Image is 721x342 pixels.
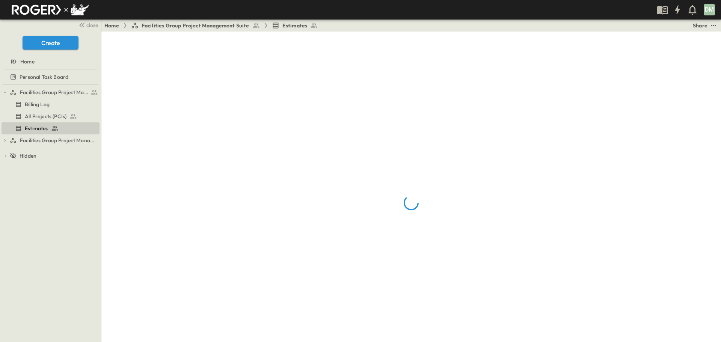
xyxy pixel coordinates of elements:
[9,2,89,18] img: RogerSwinnyLogoGroup.png
[142,22,249,29] span: Facilities Group Project Management Suite
[2,99,98,110] a: Billing Log
[272,22,318,29] a: Estimates
[131,22,260,29] a: Facilities Group Project Management Suite
[693,22,707,29] div: Share
[75,20,100,30] button: close
[20,58,35,65] span: Home
[2,110,100,122] div: All Projects (PCIs)test
[2,111,98,122] a: All Projects (PCIs)
[23,36,78,50] button: Create
[86,21,98,29] span: close
[2,122,100,134] div: Estimatestest
[2,71,100,83] div: Personal Task Boardtest
[25,101,50,108] span: Billing Log
[282,22,308,29] span: Estimates
[104,22,119,29] a: Home
[704,4,715,15] div: DM
[2,56,98,67] a: Home
[20,152,36,160] span: Hidden
[2,86,100,98] div: Facilities Group Project Management Suitetest
[25,125,48,132] span: Estimates
[2,123,98,134] a: Estimates
[10,87,98,98] a: Facilities Group Project Management Suite
[20,89,89,96] span: Facilities Group Project Management Suite
[20,137,97,144] span: Facilities Group Project Management Suite (Copy)
[10,135,98,146] a: Facilities Group Project Management Suite (Copy)
[703,3,716,16] button: DM
[2,98,100,110] div: Billing Logtest
[20,73,68,81] span: Personal Task Board
[104,22,322,29] nav: breadcrumbs
[25,113,66,120] span: All Projects (PCIs)
[2,134,100,146] div: Facilities Group Project Management Suite (Copy)test
[2,72,98,82] a: Personal Task Board
[709,21,718,30] button: test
